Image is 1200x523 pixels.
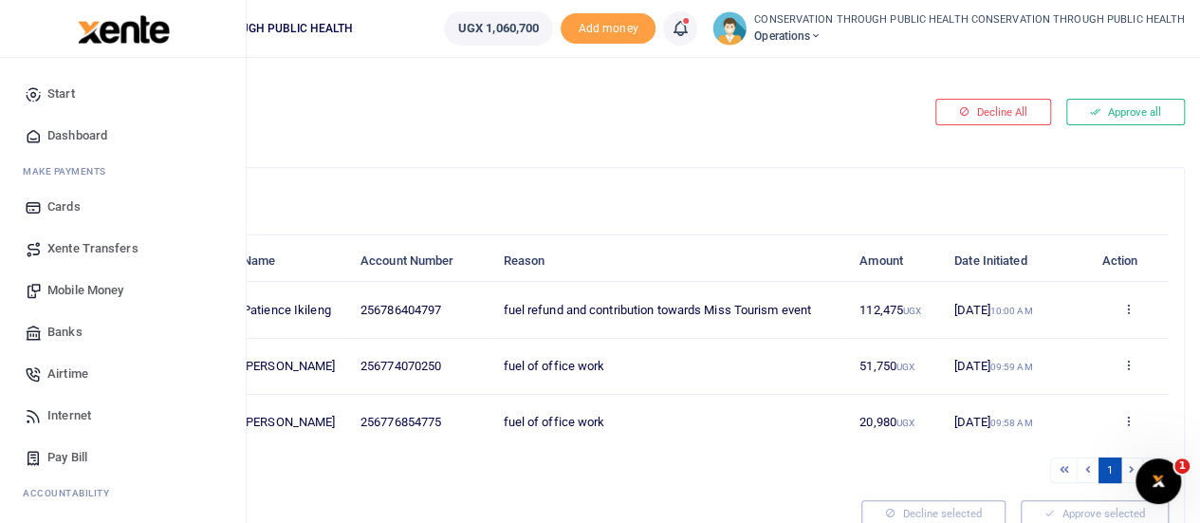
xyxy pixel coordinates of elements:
[15,228,231,270] a: Xente Transfers
[1066,99,1185,125] button: Approve all
[15,115,231,157] a: Dashboard
[849,339,944,395] td: 51,750
[15,157,231,186] li: M
[990,418,1033,428] small: 09:58 AM
[492,339,849,395] td: fuel of office work
[47,323,83,342] span: Banks
[896,418,914,428] small: UGX
[15,270,231,311] a: Mobile Money
[47,126,107,145] span: Dashboard
[990,306,1033,316] small: 10:00 AM
[232,241,350,282] th: Name: activate to sort column ascending
[72,82,809,103] h4: Pending your approval
[76,21,170,35] a: logo-small logo-large logo-large
[15,353,231,395] a: Airtime
[15,478,231,508] li: Ac
[1135,458,1181,504] iframe: Intercom live chat
[436,11,561,46] li: Wallet ballance
[88,183,1169,204] h4: Mobile Money
[754,28,1185,45] span: Operations
[350,282,492,338] td: 256786404797
[232,339,350,395] td: [PERSON_NAME]
[15,186,231,228] a: Cards
[350,241,492,282] th: Account Number: activate to sort column ascending
[492,395,849,450] td: fuel of office work
[37,486,109,500] span: countability
[47,84,75,103] span: Start
[896,362,914,372] small: UGX
[15,395,231,437] a: Internet
[903,306,921,316] small: UGX
[32,164,106,178] span: ake Payments
[458,19,539,38] span: UGX 1,060,700
[232,395,350,450] td: [PERSON_NAME]
[78,15,170,44] img: logo-large
[1088,241,1169,282] th: Action: activate to sort column ascending
[47,197,81,216] span: Cards
[944,241,1088,282] th: Date Initiated: activate to sort column ascending
[88,456,621,485] div: Showing 1 to 3 of 3 entries
[232,282,350,338] td: Patience Ikileng
[944,282,1088,338] td: [DATE]
[67,110,809,142] a: Back to categories
[561,20,655,34] a: Add money
[15,311,231,353] a: Banks
[944,339,1088,395] td: [DATE]
[47,406,91,425] span: Internet
[754,12,1185,28] small: CONSERVATION THROUGH PUBLIC HEALTH CONSERVATION THROUGH PUBLIC HEALTH
[350,395,492,450] td: 256776854775
[1098,458,1121,483] a: 1
[561,13,655,45] span: Add money
[849,241,944,282] th: Amount: activate to sort column ascending
[350,339,492,395] td: 256774070250
[990,362,1033,372] small: 09:59 AM
[444,11,553,46] a: UGX 1,060,700
[492,241,849,282] th: Reason: activate to sort column ascending
[492,282,849,338] td: fuel refund and contribution towards Miss Tourism event
[849,282,944,338] td: 112,475
[849,395,944,450] td: 20,980
[47,448,87,467] span: Pay Bill
[561,13,655,45] li: Toup your wallet
[935,99,1051,125] button: Decline All
[15,437,231,478] a: Pay Bill
[15,73,231,115] a: Start
[47,281,123,300] span: Mobile Money
[944,395,1088,450] td: [DATE]
[1174,458,1190,474] span: 1
[47,364,88,383] span: Airtime
[712,11,747,46] img: profile-user
[712,11,1185,46] a: profile-user CONSERVATION THROUGH PUBLIC HEALTH CONSERVATION THROUGH PUBLIC HEALTH Operations
[47,239,138,258] span: Xente Transfers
